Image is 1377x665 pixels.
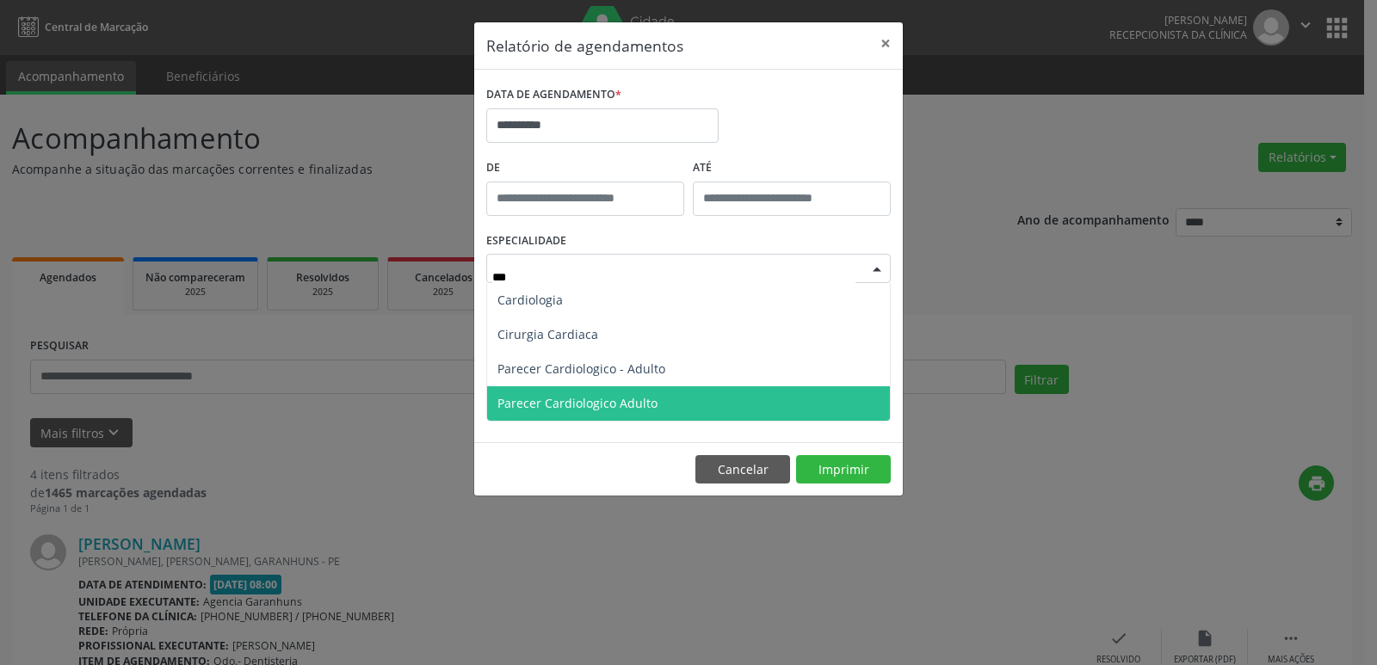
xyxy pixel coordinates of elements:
[486,82,621,108] label: DATA DE AGENDAMENTO
[695,455,790,484] button: Cancelar
[497,326,598,342] span: Cirurgia Cardiaca
[486,155,684,182] label: De
[693,155,891,182] label: ATÉ
[868,22,903,65] button: Close
[497,395,658,411] span: Parecer Cardiologico Adulto
[796,455,891,484] button: Imprimir
[497,292,563,308] span: Cardiologia
[497,360,665,377] span: Parecer Cardiologico - Adulto
[486,228,566,255] label: ESPECIALIDADE
[486,34,683,57] h5: Relatório de agendamentos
